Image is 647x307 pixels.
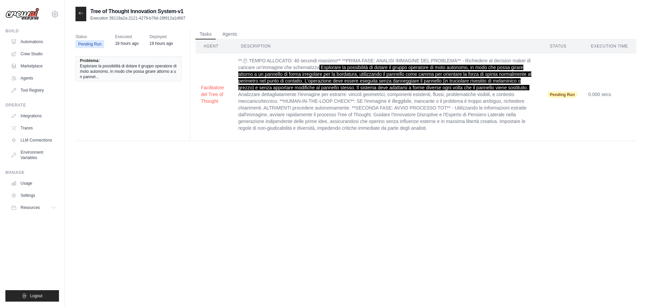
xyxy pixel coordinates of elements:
[8,61,59,71] a: Marketplace
[547,91,578,98] span: Pending Run
[5,170,59,175] div: Manage
[8,135,59,146] a: LLM Connections
[80,63,177,80] span: Esplorare la possibilità di dotare il gruppo operatore di moto autonomo, in modo che possa girare...
[149,33,173,40] span: Deployed
[21,205,40,210] span: Resources
[8,73,59,84] a: Agents
[75,40,104,48] span: Pending Run
[8,111,59,121] a: Integrations
[201,84,227,104] button: Facilitatore del Tree of Thought
[542,39,583,53] th: Status
[8,147,59,163] a: Environment Variables
[115,41,138,46] time: August 22, 2025 at 14:02 CEST
[80,58,100,63] span: Problema:
[75,33,104,40] span: Status
[583,39,636,53] th: Execution Time
[238,65,531,90] span: Esplorare la possibilità di dotare il gruppo operatore di moto autonomo, in modo che possa girare...
[30,293,42,299] span: Logout
[8,190,59,201] a: Settings
[5,102,59,108] div: Operate
[233,53,542,136] td: **⏱️ TEMPO ALLOCATO: 40 secondi massimo** **PRIMA FASE: ANALISI IMMAGINE DEL PROBLEMA** - Richied...
[8,36,59,47] a: Automations
[5,290,59,302] button: Logout
[8,202,59,213] button: Resources
[233,39,542,53] th: Description
[583,53,636,136] td: 0.000 secs
[115,33,138,40] span: Executed
[218,29,241,39] button: Agents
[5,28,59,34] div: Build
[8,123,59,133] a: Traces
[8,178,59,189] a: Usage
[149,41,173,46] time: August 22, 2025 at 13:51 CEST
[5,8,39,21] img: Logo
[90,16,185,21] p: Execution 39119a2a-2121-4279-b76d-28f912a1d667
[195,29,216,39] button: Tasks
[195,39,233,53] th: Agent
[90,7,185,16] h2: Tree of Thought Innovation System-v1
[8,85,59,96] a: Tool Registry
[8,49,59,59] a: Crew Studio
